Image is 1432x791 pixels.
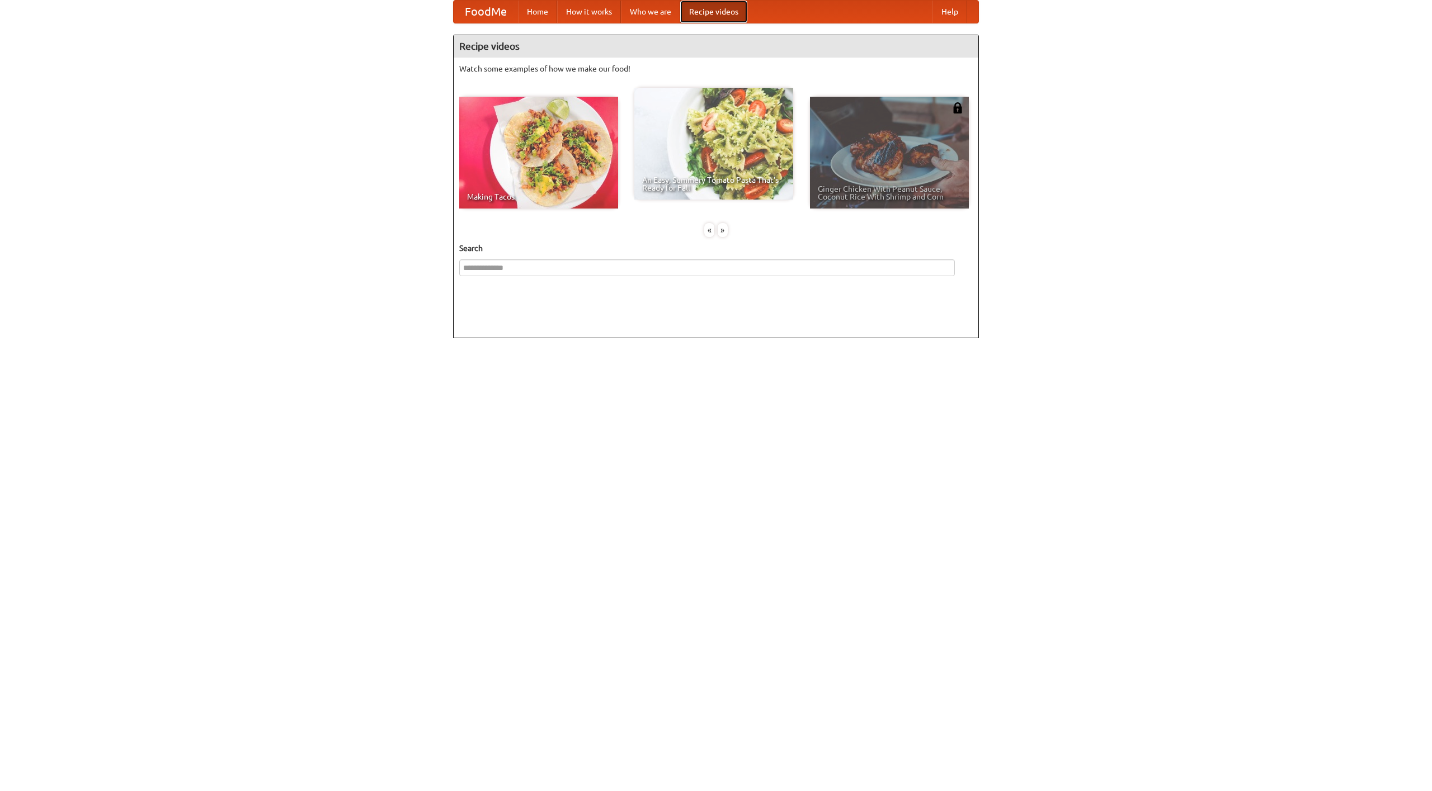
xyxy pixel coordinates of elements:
p: Watch some examples of how we make our food! [459,63,973,74]
h4: Recipe videos [454,35,978,58]
span: An Easy, Summery Tomato Pasta That's Ready for Fall [642,176,785,192]
img: 483408.png [952,102,963,113]
a: Help [932,1,967,23]
a: An Easy, Summery Tomato Pasta That's Ready for Fall [634,88,793,200]
div: « [704,223,714,237]
a: FoodMe [454,1,518,23]
a: Who we are [621,1,680,23]
div: » [718,223,728,237]
a: Home [518,1,557,23]
span: Making Tacos [467,193,610,201]
a: How it works [557,1,621,23]
a: Recipe videos [680,1,747,23]
a: Making Tacos [459,97,618,209]
h5: Search [459,243,973,254]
